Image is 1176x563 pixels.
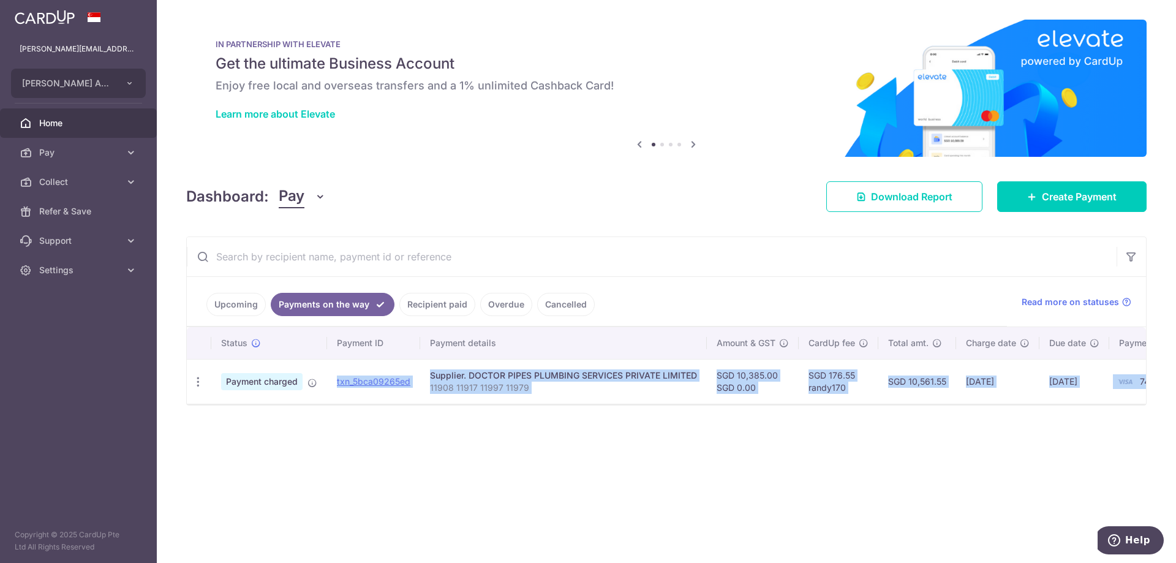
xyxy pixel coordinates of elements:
th: Payment ID [327,327,420,359]
td: [DATE] [1039,359,1109,404]
img: Renovation banner [186,20,1147,157]
h5: Get the ultimate Business Account [216,54,1117,74]
span: Pay [279,185,304,208]
a: Cancelled [537,293,595,316]
img: Bank Card [1113,374,1137,389]
span: Collect [39,176,120,188]
a: Learn more about Elevate [216,108,335,120]
button: [PERSON_NAME] AND ARCHE PTE. LTD. [11,69,146,98]
td: SGD 10,385.00 SGD 0.00 [707,359,799,404]
span: Support [39,235,120,247]
span: Read more on statuses [1022,296,1119,308]
span: Due date [1049,337,1086,349]
a: Recipient paid [399,293,475,316]
p: 11908 11917 11997 11979 [430,382,697,394]
span: Download Report [871,189,952,204]
a: Overdue [480,293,532,316]
a: Upcoming [206,293,266,316]
td: [DATE] [956,359,1039,404]
span: Charge date [966,337,1016,349]
p: IN PARTNERSHIP WITH ELEVATE [216,39,1117,49]
th: Payment details [420,327,707,359]
span: Refer & Save [39,205,120,217]
span: Settings [39,264,120,276]
td: SGD 176.55 randy170 [799,359,878,404]
div: Supplier. DOCTOR PIPES PLUMBING SERVICES PRIVATE LIMITED [430,369,697,382]
span: Create Payment [1042,189,1117,204]
p: [PERSON_NAME][EMAIL_ADDRESS][DOMAIN_NAME] [20,43,137,55]
input: Search by recipient name, payment id or reference [187,237,1117,276]
span: CardUp fee [809,337,855,349]
span: Payment charged [221,373,303,390]
span: Status [221,337,247,349]
a: Read more on statuses [1022,296,1131,308]
span: [PERSON_NAME] AND ARCHE PTE. LTD. [22,77,113,89]
iframe: Opens a widget where you can find more information [1098,526,1164,557]
span: Amount & GST [717,337,775,349]
span: Total amt. [888,337,929,349]
button: Pay [279,185,326,208]
span: Pay [39,146,120,159]
a: txn_5bca09265ed [337,376,410,387]
a: Create Payment [997,181,1147,212]
td: SGD 10,561.55 [878,359,956,404]
span: 7432 [1140,376,1161,387]
h6: Enjoy free local and overseas transfers and a 1% unlimited Cashback Card! [216,78,1117,93]
img: CardUp [15,10,75,25]
a: Payments on the way [271,293,394,316]
h4: Dashboard: [186,186,269,208]
a: Download Report [826,181,982,212]
span: Home [39,117,120,129]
